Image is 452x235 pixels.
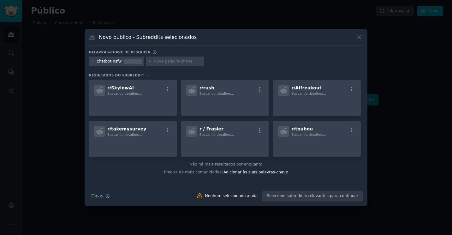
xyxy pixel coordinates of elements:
[199,133,234,136] span: Buscando detalhes...
[199,92,234,95] span: Buscando detalhes...
[223,170,288,174] span: Adicionar às suas palavras-chave
[291,133,326,136] span: Buscando detalhes...
[205,193,258,199] div: Nenhum selecionado ainda
[107,92,142,95] span: Buscando detalhes...
[89,190,112,202] button: Dicas
[291,92,326,95] span: Buscando detalhes...
[107,126,146,131] span: r/ takemysurvey
[89,50,150,54] h3: Palavras-chave de pesquisa
[99,34,197,40] h3: Novo público - Subreddits selecionados
[89,73,144,77] span: Resultados do subreddit
[97,59,122,64] div: chatbot nsfw
[199,126,223,131] span: r / Frasier
[107,133,142,136] span: Buscando detalhes...
[154,59,202,64] input: Nova palavra-chave
[89,162,363,167] div: Não há mais resultados por enquanto
[91,193,103,199] span: Dicas
[199,85,214,90] span: r/ rush
[107,85,134,90] span: r/ SkylowAI
[146,73,149,77] span: 6
[291,85,321,90] span: r/ AIfreakout
[291,126,313,131] span: r/ touhou
[89,167,363,175] div: Precisa de mais comunidades?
